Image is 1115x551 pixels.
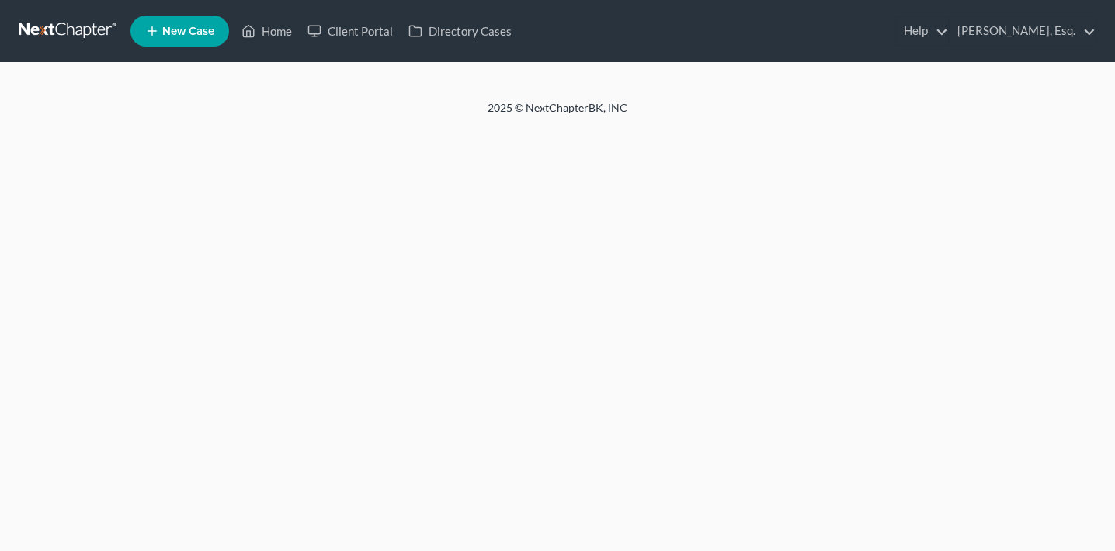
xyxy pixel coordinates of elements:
new-legal-case-button: New Case [130,16,229,47]
a: [PERSON_NAME], Esq. [950,17,1096,45]
div: 2025 © NextChapterBK, INC [115,100,1000,128]
a: Help [896,17,948,45]
a: Home [234,17,300,45]
a: Client Portal [300,17,401,45]
a: Directory Cases [401,17,519,45]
